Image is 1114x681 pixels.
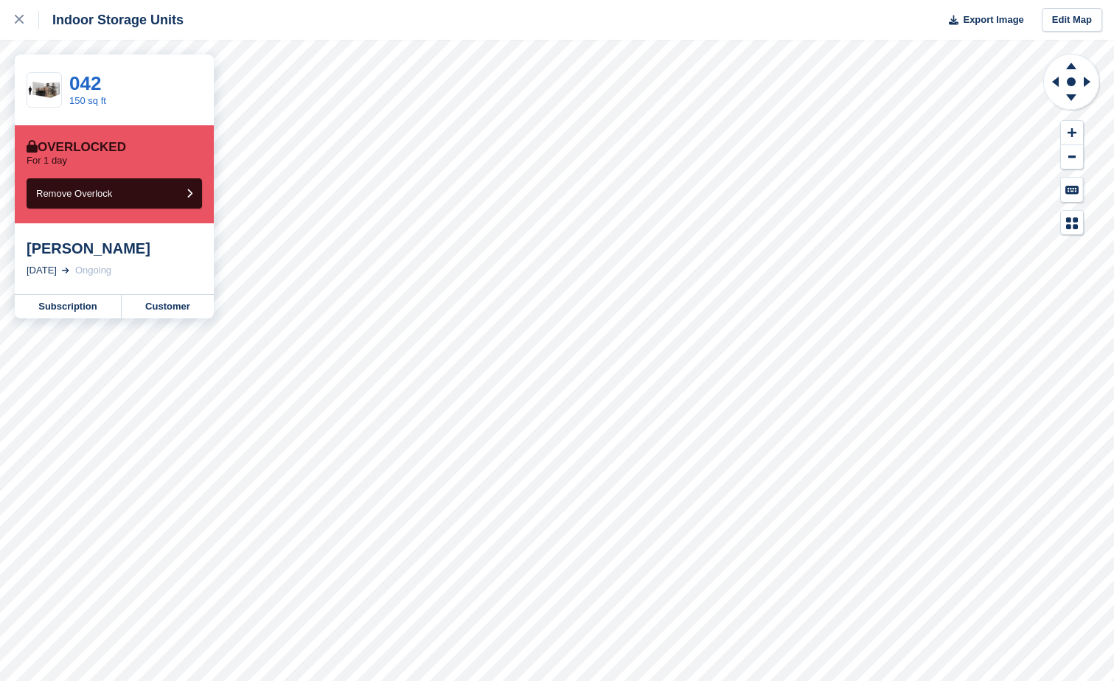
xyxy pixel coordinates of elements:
button: Zoom In [1061,121,1083,145]
button: Keyboard Shortcuts [1061,178,1083,202]
button: Map Legend [1061,211,1083,235]
p: For 1 day [27,155,67,167]
div: Overlocked [27,140,126,155]
a: Subscription [15,295,122,318]
span: Remove Overlock [36,188,112,199]
a: 150 sq ft [69,95,106,106]
a: 042 [69,72,101,94]
button: Export Image [940,8,1024,32]
div: [PERSON_NAME] [27,240,202,257]
a: Customer [122,295,214,318]
button: Remove Overlock [27,178,202,209]
img: arrow-right-light-icn-cde0832a797a2874e46488d9cf13f60e5c3a73dbe684e267c42b8395dfbc2abf.svg [62,268,69,273]
span: Export Image [963,13,1023,27]
div: Indoor Storage Units [39,11,184,29]
div: Ongoing [75,263,111,278]
img: 150-sqft-unit.jpg [27,77,61,103]
div: [DATE] [27,263,57,278]
a: Edit Map [1042,8,1102,32]
button: Zoom Out [1061,145,1083,170]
